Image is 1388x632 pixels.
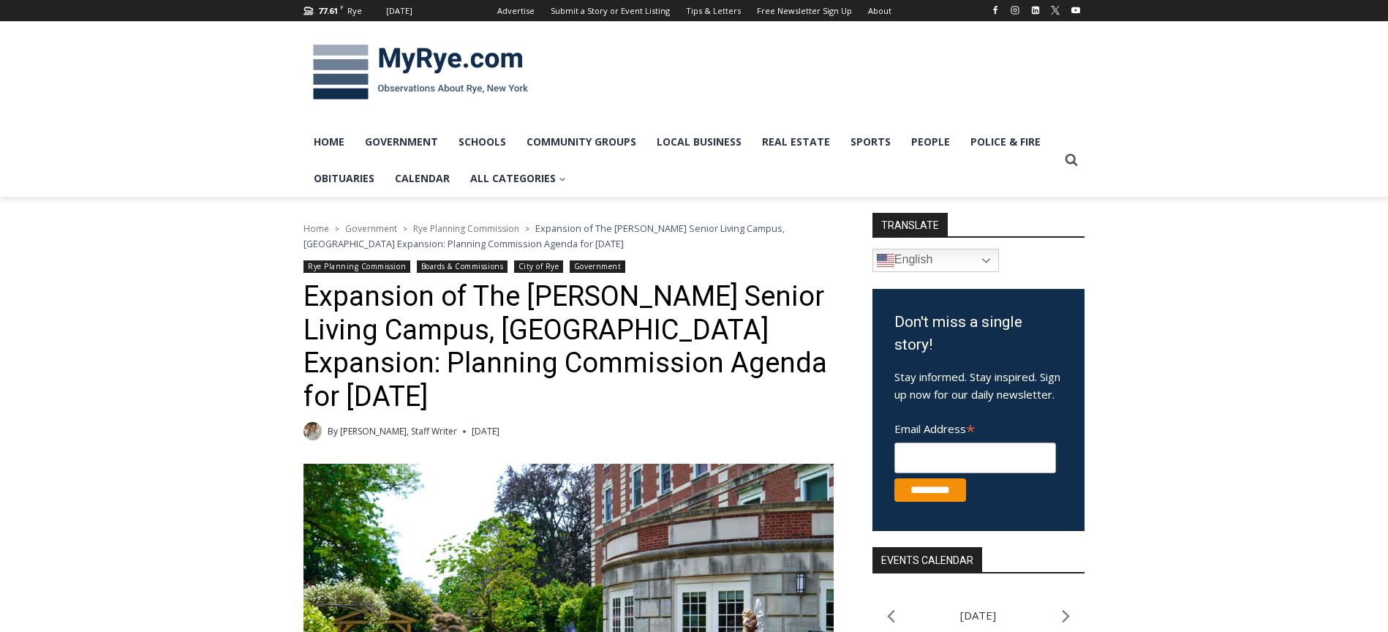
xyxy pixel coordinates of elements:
[570,260,625,273] a: Government
[1006,1,1024,19] a: Instagram
[840,124,901,160] a: Sports
[340,3,344,11] span: F
[901,124,960,160] a: People
[514,260,564,273] a: City of Rye
[303,280,834,413] h1: Expansion of The [PERSON_NAME] Senior Living Campus, [GEOGRAPHIC_DATA] Expansion: Planning Commis...
[417,260,508,273] a: Boards & Commissions
[872,249,999,272] a: English
[1062,609,1070,623] a: Next month
[303,160,385,197] a: Obituaries
[1058,147,1085,173] button: View Search Form
[347,4,362,18] div: Rye
[385,160,460,197] a: Calendar
[303,124,1058,197] nav: Primary Navigation
[752,124,840,160] a: Real Estate
[1027,1,1044,19] a: Linkedin
[303,221,834,251] nav: Breadcrumbs
[303,260,410,273] a: Rye Planning Commission
[470,170,566,187] span: All Categories
[525,224,529,234] span: >
[448,124,516,160] a: Schools
[872,213,948,236] strong: TRANSLATE
[386,4,412,18] div: [DATE]
[303,222,785,249] span: Expansion of The [PERSON_NAME] Senior Living Campus, [GEOGRAPHIC_DATA] Expansion: Planning Commis...
[303,422,322,440] img: (PHOTO: MyRye.com Summer 2023 intern Beatrice Larzul.)
[1067,1,1085,19] a: YouTube
[877,252,894,269] img: en
[646,124,752,160] a: Local Business
[318,5,338,16] span: 77.61
[894,368,1063,403] p: Stay informed. Stay inspired. Sign up now for our daily newsletter.
[403,224,407,234] span: >
[887,609,895,623] a: Previous month
[960,124,1051,160] a: Police & Fire
[1046,1,1064,19] a: X
[355,124,448,160] a: Government
[872,547,982,572] h2: Events Calendar
[303,422,322,440] a: Author image
[335,224,339,234] span: >
[960,606,996,625] li: [DATE]
[303,34,538,110] img: MyRye.com
[340,425,457,437] a: [PERSON_NAME], Staff Writer
[472,424,499,438] time: [DATE]
[328,424,338,438] span: By
[987,1,1004,19] a: Facebook
[303,222,329,235] a: Home
[303,124,355,160] a: Home
[516,124,646,160] a: Community Groups
[460,160,576,197] a: All Categories
[894,414,1056,440] label: Email Address
[345,222,397,235] a: Government
[894,311,1063,357] h3: Don't miss a single story!
[413,222,519,235] a: Rye Planning Commission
